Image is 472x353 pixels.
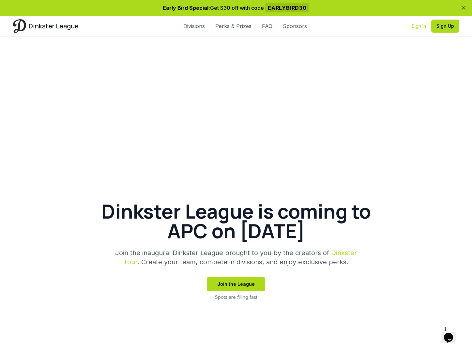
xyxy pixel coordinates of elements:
[80,201,393,240] h1: Dinkster League is coming to APC on [DATE]
[215,294,257,300] p: Spots are filling fast
[215,22,251,30] a: Perks & Prizes
[283,22,307,30] a: Sponsors
[13,4,459,12] p: Get $30 off with code
[111,248,361,267] p: Join the inaugural Dinkster League brought to you by the creators of . Create your team, compete ...
[187,79,285,191] img: Dinkster League
[29,22,79,31] span: Dinkster League
[262,22,272,30] a: FAQ
[431,20,459,33] button: Sign Up
[207,277,265,291] button: Join the League
[460,5,467,11] button: Dismiss banner
[13,19,79,33] a: Dinkster League
[265,3,309,12] span: EARLYBIRD30
[163,5,210,11] span: Early Bird Special:
[412,23,426,29] a: Sign In
[441,324,462,343] iframe: chat widget
[13,19,26,33] img: Dinkster
[183,22,205,30] a: Divisions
